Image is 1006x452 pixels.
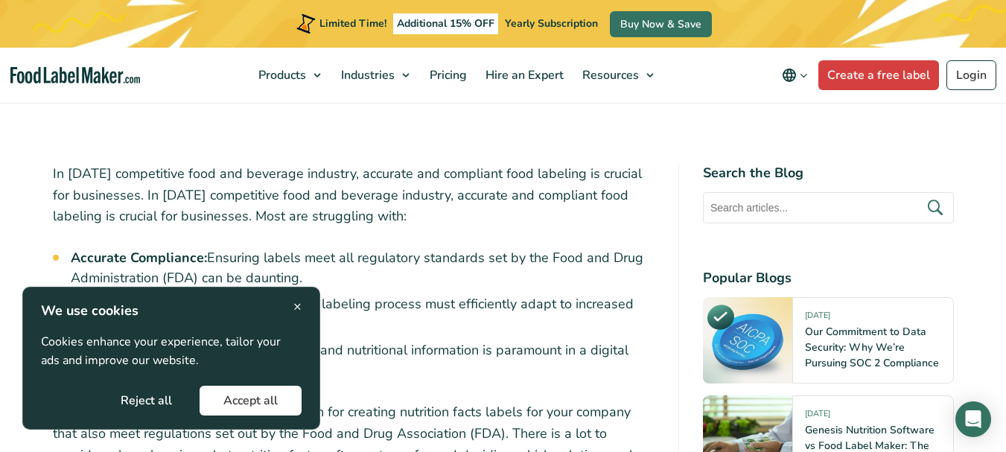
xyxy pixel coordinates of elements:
[805,325,939,370] a: Our Commitment to Data Security: Why We’re Pursuing SOC 2 Compliance
[481,67,565,83] span: Hire an Expert
[946,60,996,90] a: Login
[337,67,396,83] span: Industries
[293,296,302,316] span: ×
[254,67,308,83] span: Products
[505,16,598,31] span: Yearly Subscription
[573,48,661,103] a: Resources
[703,268,954,288] h4: Popular Blogs
[97,386,196,416] button: Reject all
[41,333,302,371] p: Cookies enhance your experience, tailor your ads and improve our website.
[477,48,570,103] a: Hire an Expert
[332,48,417,103] a: Industries
[71,294,655,334] li: As your business grows, your labeling process must efficiently adapt to increased production with...
[200,386,302,416] button: Accept all
[818,60,939,90] a: Create a free label
[393,13,498,34] span: Additional 15% OFF
[425,67,468,83] span: Pricing
[578,67,640,83] span: Resources
[421,48,473,103] a: Pricing
[805,408,830,425] span: [DATE]
[10,67,140,84] a: Food Label Maker homepage
[319,16,386,31] span: Limited Time!
[703,192,954,223] input: Search articles...
[41,302,139,319] strong: We use cookies
[71,249,207,267] strong: Accurate Compliance:
[53,163,655,227] p: In [DATE] competitive food and beverage industry, accurate and compliant food labeling is crucial...
[249,48,328,103] a: Products
[71,340,655,381] li: Protecting sensitive recipe and nutritional information is paramount in a digital landscape prone...
[71,248,655,288] li: Ensuring labels meet all regulatory standards set by the Food and Drug Administration (FDA) can b...
[703,163,954,183] h4: Search the Blog
[805,310,830,327] span: [DATE]
[955,401,991,437] div: Open Intercom Messenger
[610,11,712,37] a: Buy Now & Save
[771,60,818,90] button: Change language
